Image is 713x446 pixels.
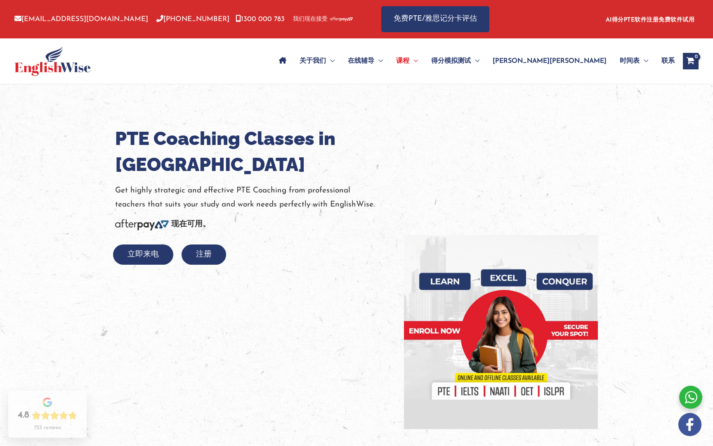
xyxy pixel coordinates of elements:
div: Rating: 4.8 out of 5 [18,410,77,421]
span: 联系 [661,47,675,76]
span: 关于我们 [300,47,326,76]
p: Get highly strategic and effective PTE Coaching from professional teachers that suits your study ... [115,184,392,211]
a: 联系 [655,47,675,76]
span: 菜单切换 [374,47,383,76]
aside: 标题小部件1 [562,10,699,28]
a: 1300 000 783 [236,16,285,23]
span: 课程 [396,47,409,76]
a: AI得分PTE软件注册免费软件试用 [606,17,695,23]
a: 立即来电 [113,251,173,259]
span: [PERSON_NAME][PERSON_NAME] [493,47,607,76]
a: 关于我们菜单切换 [293,47,341,76]
img: white-facebook.png [678,413,701,436]
nav: 网站导航：主菜单 [272,47,675,76]
img: 售后标志 [330,17,353,21]
img: 裁剪-ew-标志 [14,46,91,76]
a: [EMAIL_ADDRESS][DOMAIN_NAME] [14,16,148,23]
button: 注册 [182,244,226,265]
a: 得分模拟测试菜单切换 [425,47,486,76]
span: 我们现在接受 [293,15,328,24]
div: 4.8 [18,410,29,421]
span: 得分模拟测试 [431,47,471,76]
b: 现在可用。 [171,221,210,228]
a: [PHONE_NUMBER] [156,16,229,23]
h1: PTE Coaching Classes in [GEOGRAPHIC_DATA] [115,126,392,178]
span: 菜单切换 [640,47,648,76]
a: 注册 [182,251,226,259]
span: 菜单切换 [326,47,335,76]
span: 在线辅导 [348,47,374,76]
a: 时间表菜单切换 [613,47,655,76]
a: [PERSON_NAME][PERSON_NAME] [486,47,613,76]
a: 课程菜单切换 [390,47,425,76]
img: banner-new-img [404,235,598,429]
button: 立即来电 [113,244,173,265]
a: View Shopping Cart, empty [683,53,699,69]
div: 723 reviews [34,425,61,431]
span: 菜单切换 [471,47,479,76]
a: 在线辅导菜单切换 [341,47,390,76]
a: 免费PTE/雅思记分卡评估 [381,6,489,32]
span: 时间表 [620,47,640,76]
img: 售后标志 [115,219,169,230]
span: 菜单切换 [409,47,418,76]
